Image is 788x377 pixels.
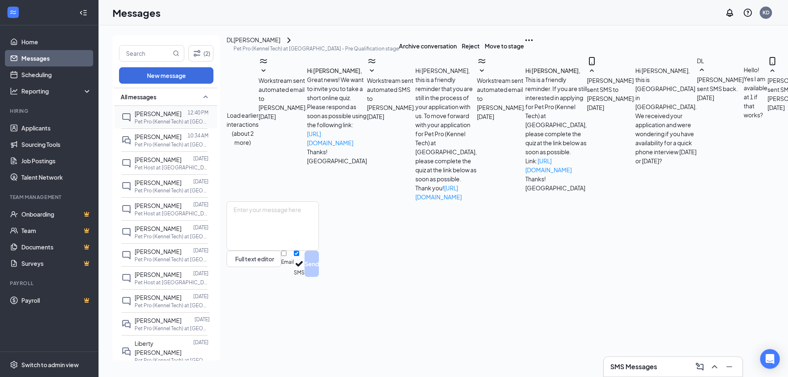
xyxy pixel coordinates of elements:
[587,77,635,102] span: [PERSON_NAME] sent SMS to [PERSON_NAME].
[284,35,294,45] svg: ChevronRight
[135,225,181,232] span: [PERSON_NAME]
[21,361,79,369] div: Switch to admin view
[193,201,208,208] p: [DATE]
[767,103,785,112] span: [DATE]
[294,251,299,256] input: SMS
[307,147,367,156] p: Thanks!
[135,271,181,278] span: [PERSON_NAME]
[188,109,208,116] p: 12:40 PM
[415,67,477,201] span: Hi [PERSON_NAME], this is a friendly reminder that you are still in the process of your applicati...
[201,92,211,102] svg: SmallChevronUp
[259,77,307,111] span: Workstream sent automated email to [PERSON_NAME].
[135,156,181,163] span: [PERSON_NAME]
[121,158,131,168] svg: ChatInactive
[477,112,494,121] span: [DATE]
[610,362,657,371] h3: SMS Messages
[710,362,719,372] svg: ChevronUp
[307,156,367,165] p: [GEOGRAPHIC_DATA]
[135,248,181,255] span: [PERSON_NAME]
[587,56,597,66] svg: MobileSms
[121,347,131,356] svg: DoubleChat
[307,130,353,146] a: [URL][DOMAIN_NAME]
[135,110,181,117] span: [PERSON_NAME]
[367,112,384,121] span: [DATE]
[767,56,777,66] svg: MobileSms
[693,360,706,373] button: ComposeMessage
[294,269,305,277] div: SMS
[193,155,208,162] p: [DATE]
[767,66,777,76] svg: SmallChevronUp
[259,112,276,121] span: [DATE]
[525,156,587,174] p: Link:
[21,66,92,83] a: Scheduling
[525,75,587,156] p: This is a friendly reminder. If you are still interested in applying for Pet Pro (Kennel Tech) at...
[193,339,208,346] p: [DATE]
[307,66,367,75] h4: Hi [PERSON_NAME],
[121,112,131,122] svg: ChatInactive
[112,6,160,20] h1: Messages
[525,157,572,174] a: [URL][DOMAIN_NAME]
[21,136,92,153] a: Sourcing Tools
[173,50,179,57] svg: MagnifyingGlass
[21,50,92,66] a: Messages
[135,141,208,148] p: Pet Pro (Kennel Tech) at [GEOGRAPHIC_DATA]
[10,194,90,201] div: Team Management
[135,210,208,217] p: Pet Host at [GEOGRAPHIC_DATA]
[193,293,208,300] p: [DATE]
[193,270,208,277] p: [DATE]
[21,222,92,239] a: TeamCrown
[121,93,156,101] span: All messages
[10,280,90,287] div: Payroll
[525,183,587,192] p: [GEOGRAPHIC_DATA]
[367,66,377,76] svg: SmallChevronDown
[708,360,721,373] button: ChevronUp
[135,118,208,125] p: Pet Pro (Kennel Tech) at [GEOGRAPHIC_DATA]
[135,164,208,171] p: Pet Host at [GEOGRAPHIC_DATA]
[135,233,208,240] p: Pet Pro (Kennel Tech) at [GEOGRAPHIC_DATA]
[121,296,131,306] svg: ChatInactive
[227,35,234,44] div: DL
[9,8,17,16] svg: WorkstreamLogo
[234,35,280,45] div: [PERSON_NAME]
[135,325,208,332] p: Pet Pro (Kennel Tech) at [GEOGRAPHIC_DATA]
[227,111,259,147] button: Load earlier interactions (about 2 more)
[119,46,171,61] input: Search
[121,273,131,283] svg: ChatInactive
[135,317,181,324] span: [PERSON_NAME]
[462,35,480,56] button: Reject
[192,48,202,58] svg: Filter
[21,120,92,136] a: Applicants
[121,204,131,214] svg: ChatInactive
[635,67,697,165] span: Hi [PERSON_NAME], this is [GEOGRAPHIC_DATA] in [GEOGRAPHIC_DATA]. We received your application an...
[259,66,268,76] svg: SmallChevronDown
[587,66,597,76] svg: SmallChevronUp
[135,202,181,209] span: [PERSON_NAME]
[188,132,208,139] p: 10:34 AM
[21,169,92,185] a: Talent Network
[281,258,294,266] div: Email
[21,34,92,50] a: Home
[760,349,780,369] div: Open Intercom Messenger
[121,227,131,237] svg: ChatInactive
[725,8,735,18] svg: Notifications
[135,302,208,309] p: Pet Pro (Kennel Tech) at [GEOGRAPHIC_DATA]
[367,77,415,111] span: Workstream sent automated SMS to [PERSON_NAME].
[367,56,377,66] svg: WorkstreamLogo
[723,360,736,373] button: Minimize
[193,178,208,185] p: [DATE]
[21,292,92,308] a: PayrollCrown
[485,35,524,56] button: Move to stage
[135,357,208,364] p: Pet Pro (Kennel Tech) at [GEOGRAPHIC_DATA]
[227,251,281,267] button: Full text editorPen
[697,65,707,75] svg: SmallChevronUp
[697,76,744,92] span: [PERSON_NAME] sent SMS back.
[135,179,181,186] span: [PERSON_NAME]
[695,362,705,372] svg: ComposeMessage
[763,9,770,16] div: KD
[121,181,131,191] svg: ChatInactive
[21,87,92,95] div: Reporting
[587,103,604,112] span: [DATE]
[21,206,92,222] a: OnboardingCrown
[294,258,305,269] svg: Checkmark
